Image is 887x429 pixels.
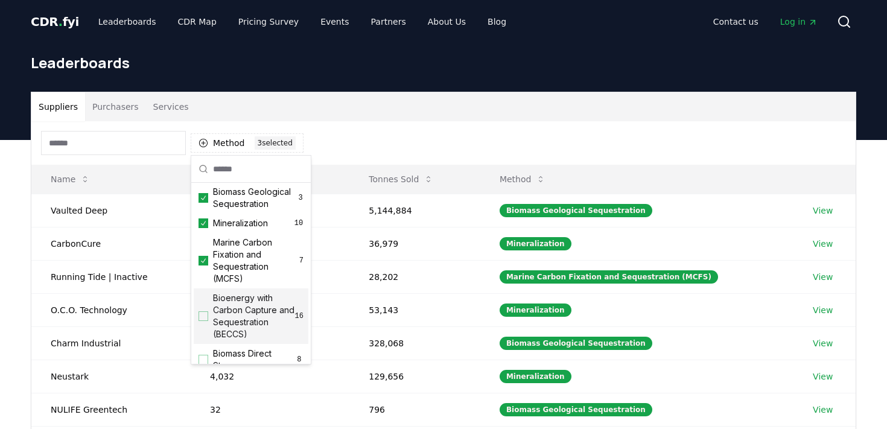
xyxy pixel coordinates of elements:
[349,194,480,227] td: 5,144,884
[299,256,304,265] span: 7
[31,260,191,293] td: Running Tide | Inactive
[813,370,833,383] a: View
[813,337,833,349] a: View
[500,403,652,416] div: Biomass Geological Sequestration
[359,167,443,191] button: Tonnes Sold
[168,11,226,33] a: CDR Map
[813,304,833,316] a: View
[500,204,652,217] div: Biomass Geological Sequestration
[31,92,85,121] button: Suppliers
[191,360,349,393] td: 4,032
[213,217,268,229] span: Mineralization
[490,167,556,191] button: Method
[349,293,480,326] td: 53,143
[295,355,304,364] span: 8
[418,11,475,33] a: About Us
[31,227,191,260] td: CarbonCure
[813,238,833,250] a: View
[213,292,295,340] span: Bioenergy with Carbon Capture and Sequestration (BECCS)
[349,260,480,293] td: 28,202
[89,11,516,33] nav: Main
[349,227,480,260] td: 36,979
[213,186,297,210] span: Biomass Geological Sequestration
[500,237,571,250] div: Mineralization
[255,136,296,150] div: 3 selected
[704,11,768,33] a: Contact us
[311,11,358,33] a: Events
[59,14,63,29] span: .
[31,13,79,30] a: CDR.fyi
[191,133,304,153] button: Method3selected
[704,11,827,33] nav: Main
[89,11,166,33] a: Leaderboards
[813,404,833,416] a: View
[229,11,308,33] a: Pricing Survey
[213,237,299,285] span: Marine Carbon Fixation and Sequestration (MCFS)
[31,194,191,227] td: Vaulted Deep
[349,360,480,393] td: 129,656
[294,218,304,228] span: 10
[500,337,652,350] div: Biomass Geological Sequestration
[31,293,191,326] td: O.C.O. Technology
[191,393,349,426] td: 32
[85,92,146,121] button: Purchasers
[295,311,304,321] span: 16
[500,303,571,317] div: Mineralization
[780,16,818,28] span: Log in
[297,193,304,203] span: 3
[41,167,100,191] button: Name
[213,348,295,372] span: Biomass Direct Storage
[813,271,833,283] a: View
[813,205,833,217] a: View
[771,11,827,33] a: Log in
[349,393,480,426] td: 796
[146,92,196,121] button: Services
[361,11,416,33] a: Partners
[500,370,571,383] div: Mineralization
[31,14,79,29] span: CDR fyi
[31,393,191,426] td: NULIFE Greentech
[31,53,856,72] h1: Leaderboards
[478,11,516,33] a: Blog
[31,360,191,393] td: Neustark
[31,326,191,360] td: Charm Industrial
[500,270,718,284] div: Marine Carbon Fixation and Sequestration (MCFS)
[349,326,480,360] td: 328,068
